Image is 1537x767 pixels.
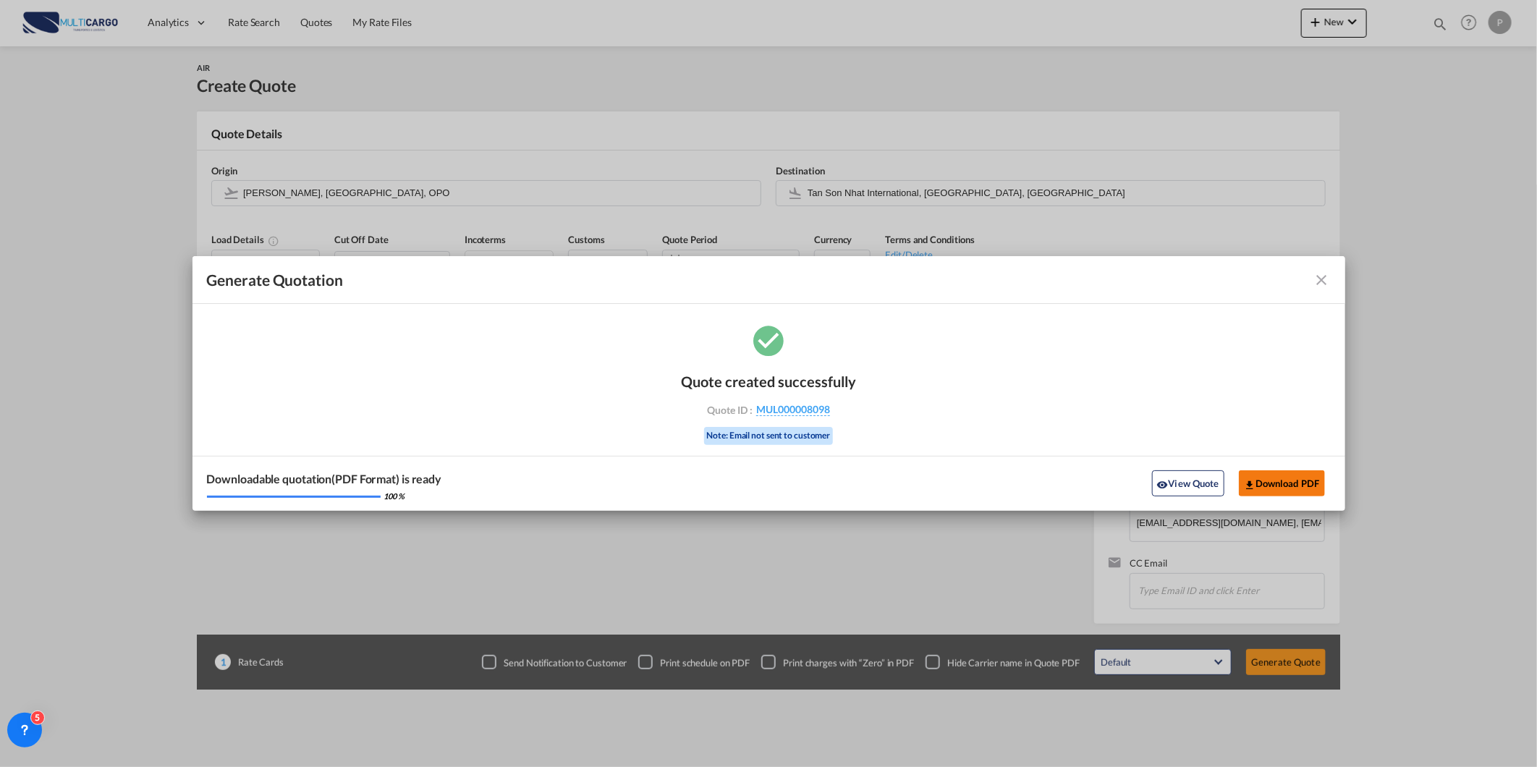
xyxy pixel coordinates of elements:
[750,322,787,358] md-icon: icon-checkbox-marked-circle
[384,491,405,501] div: 100 %
[685,403,852,416] div: Quote ID :
[1239,470,1325,496] button: Download PDF
[207,271,343,289] span: Generate Quotation
[1157,479,1169,491] md-icon: icon-eye
[1313,271,1331,289] md-icon: icon-close fg-AAA8AD cursor m-0
[1244,479,1256,491] md-icon: icon-download
[1152,470,1224,496] button: icon-eyeView Quote
[756,403,830,416] span: MUL000008098
[681,373,856,390] div: Quote created successfully
[207,471,442,487] div: Downloadable quotation(PDF Format) is ready
[192,256,1345,511] md-dialog: Generate Quotation Quote ...
[704,427,834,445] div: Note: Email not sent to customer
